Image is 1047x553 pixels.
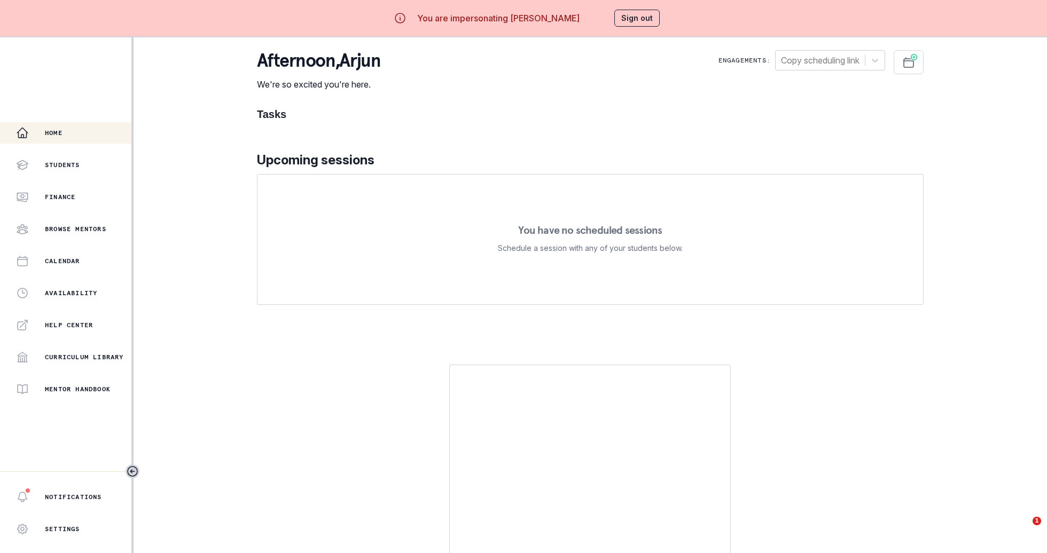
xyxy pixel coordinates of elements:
[1011,517,1036,542] iframe: Intercom live chat
[45,257,80,265] p: Calendar
[257,151,924,170] p: Upcoming sessions
[45,353,124,361] p: Curriculum Library
[498,242,683,255] p: Schedule a session with any of your students below.
[45,193,75,201] p: Finance
[126,464,139,478] button: Toggle sidebar
[45,321,93,329] p: Help Center
[1033,517,1041,525] span: 1
[45,225,106,233] p: Browse Mentors
[45,385,111,393] p: Mentor Handbook
[718,56,771,65] p: Engagements:
[45,129,62,137] p: Home
[257,108,924,121] h1: Tasks
[518,225,662,235] p: You have no scheduled sessions
[45,493,102,501] p: Notifications
[614,10,660,27] button: Sign out
[45,161,80,169] p: Students
[894,50,924,74] button: Schedule Sessions
[45,289,97,297] p: Availability
[45,525,80,533] p: Settings
[257,50,381,72] p: afternoon , Arjun
[257,78,381,91] p: We're so excited you're here.
[417,12,580,25] p: You are impersonating [PERSON_NAME]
